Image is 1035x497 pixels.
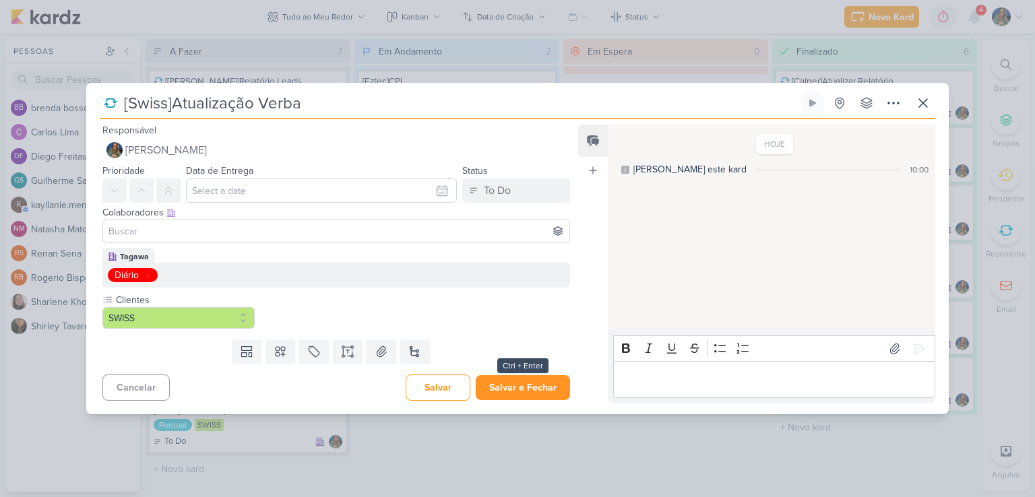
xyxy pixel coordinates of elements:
[102,165,145,176] label: Prioridade
[462,178,570,203] button: To Do
[186,178,457,203] input: Select a date
[613,361,935,398] div: Editor editing area: main
[115,268,139,282] div: Diário
[633,162,747,176] div: [PERSON_NAME] este kard
[102,307,255,329] button: SWISS
[807,98,818,108] div: Ligar relógio
[120,91,798,115] input: Kard Sem Título
[102,205,570,220] div: Colaboradores
[102,374,170,401] button: Cancelar
[125,142,207,158] span: [PERSON_NAME]
[462,165,488,176] label: Status
[106,223,567,239] input: Buscar
[106,142,123,158] img: Isabella Gutierres
[102,138,570,162] button: [PERSON_NAME]
[484,183,511,199] div: To Do
[613,335,935,362] div: Editor toolbar
[186,165,253,176] label: Data de Entrega
[910,164,929,176] div: 10:00
[115,293,255,307] label: Clientes
[120,251,149,263] div: Tagawa
[102,125,156,136] label: Responsável
[406,374,470,401] button: Salvar
[476,375,570,400] button: Salvar e Fechar
[497,358,548,373] div: Ctrl + Enter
